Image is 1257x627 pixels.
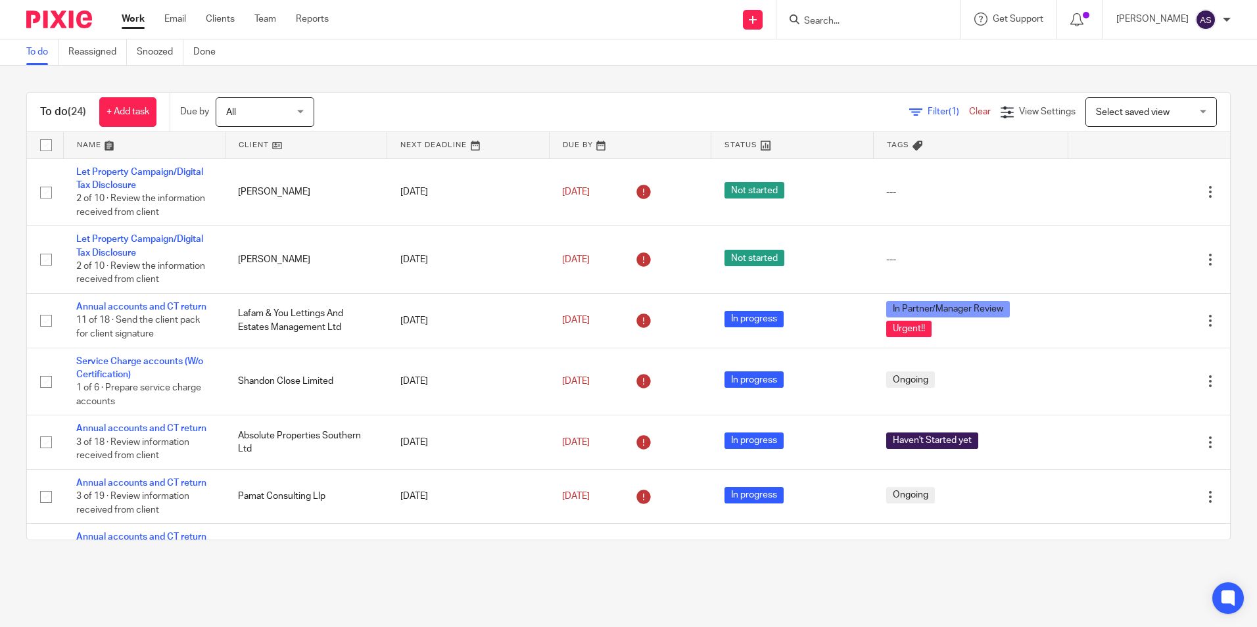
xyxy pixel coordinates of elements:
span: Tags [887,141,909,149]
a: Annual accounts and CT return [76,424,206,433]
span: In Partner/Manager Review [886,301,1010,317]
span: Filter [928,107,969,116]
a: Work [122,12,145,26]
span: (24) [68,106,86,117]
a: Annual accounts and CT return [76,478,206,488]
td: [PERSON_NAME] [225,226,387,294]
div: --- [886,253,1055,266]
a: Service Charge accounts (W/o Certification) [76,357,203,379]
td: [DATE] [387,469,549,523]
h1: To do [40,105,86,119]
span: All [226,108,236,117]
a: Annual accounts and CT return [76,532,206,542]
td: Absolute Properties Southern Ltd [225,415,387,469]
span: Get Support [993,14,1043,24]
img: Pixie [26,11,92,28]
a: Clear [969,107,991,116]
span: In progress [724,371,784,388]
span: Urgent!! [886,321,932,337]
a: Annual accounts and CT return [76,302,206,312]
td: [DATE] [387,348,549,415]
span: Ongoing [886,487,935,503]
span: Ongoing [886,371,935,388]
span: 1 of 6 · Prepare service charge accounts [76,383,201,406]
span: Haven't Started yet [886,432,978,449]
span: Not started [724,182,784,198]
td: Ukestates Property Management Limited [225,524,387,578]
span: 3 of 19 · Review information received from client [76,492,189,515]
p: [PERSON_NAME] [1116,12,1189,26]
a: Reassigned [68,39,127,65]
span: 11 of 18 · Send the client pack for client signature [76,316,200,339]
a: Let Property Campaign/Digital Tax Disclosure [76,168,203,190]
td: [DATE] [387,415,549,469]
span: (1) [949,107,959,116]
span: [DATE] [562,316,590,325]
span: [DATE] [562,492,590,501]
td: Shandon Close Limited [225,348,387,415]
td: [DATE] [387,524,549,578]
td: [PERSON_NAME] [225,158,387,226]
a: Clients [206,12,235,26]
span: 2 of 10 · Review the information received from client [76,194,205,217]
td: Pamat Consulting Llp [225,469,387,523]
span: [DATE] [562,187,590,197]
a: Team [254,12,276,26]
img: svg%3E [1195,9,1216,30]
a: Email [164,12,186,26]
span: View Settings [1019,107,1076,116]
td: [DATE] [387,158,549,226]
span: [DATE] [562,438,590,447]
span: In progress [724,487,784,503]
a: Reports [296,12,329,26]
a: Let Property Campaign/Digital Tax Disclosure [76,235,203,257]
div: --- [886,185,1055,198]
span: Select saved view [1096,108,1170,117]
span: 3 of 18 · Review information received from client [76,438,189,461]
td: [DATE] [387,294,549,348]
span: 2 of 10 · Review the information received from client [76,262,205,285]
span: In progress [724,311,784,327]
span: [DATE] [562,377,590,386]
span: In progress [724,432,784,449]
span: [DATE] [562,255,590,264]
a: + Add task [99,97,156,127]
td: [DATE] [387,226,549,294]
span: Not started [724,250,784,266]
a: Snoozed [137,39,183,65]
p: Due by [180,105,209,118]
td: Lafam & You Lettings And Estates Management Ltd [225,294,387,348]
a: Done [193,39,225,65]
input: Search [803,16,921,28]
a: To do [26,39,59,65]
